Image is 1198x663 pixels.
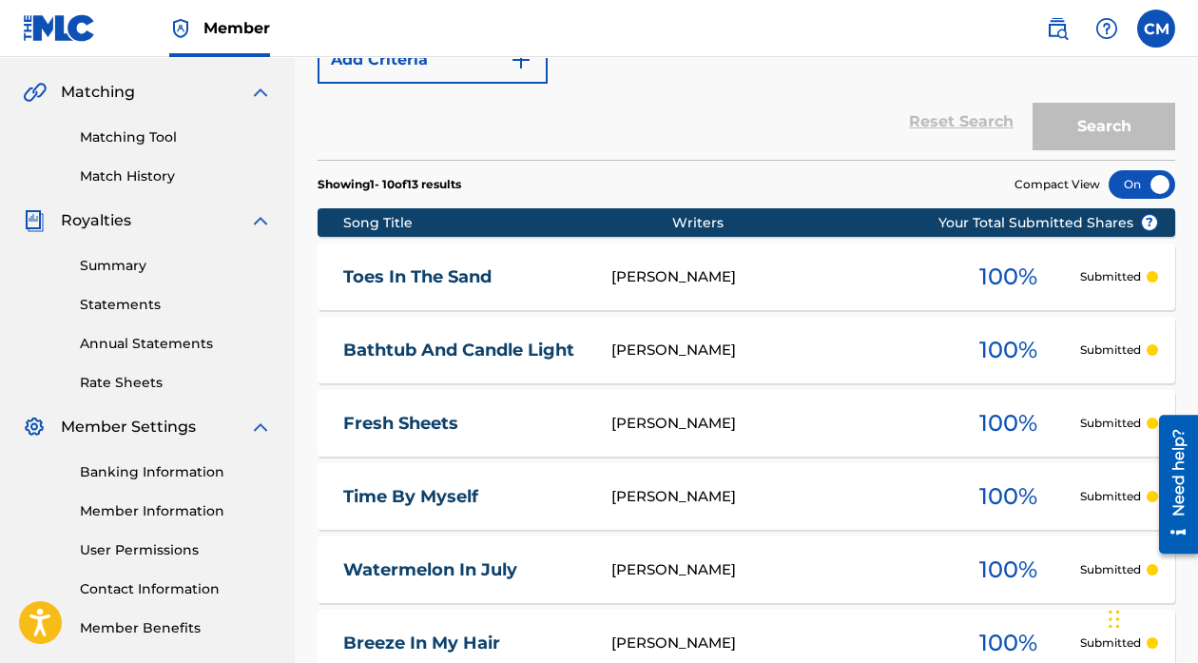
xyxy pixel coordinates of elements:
[1046,17,1069,40] img: search
[1080,561,1141,578] p: Submitted
[1080,341,1141,359] p: Submitted
[318,176,461,193] p: Showing 1 - 10 of 13 results
[343,266,586,288] a: Toes In The Sand
[1088,10,1126,48] div: Help
[611,266,937,288] div: [PERSON_NAME]
[169,17,192,40] img: Top Rightsholder
[80,166,272,186] a: Match History
[80,540,272,560] a: User Permissions
[318,36,548,84] button: Add Criteria
[249,81,272,104] img: expand
[343,340,586,361] a: Bathtub And Candle Light
[80,579,272,599] a: Contact Information
[979,479,1037,514] span: 100 %
[61,81,135,104] span: Matching
[1142,215,1157,230] span: ?
[979,406,1037,440] span: 100 %
[1103,572,1198,663] iframe: Chat Widget
[80,501,272,521] a: Member Information
[1038,10,1076,48] a: Public Search
[611,559,937,581] div: [PERSON_NAME]
[23,209,46,232] img: Royalties
[343,633,586,654] a: Breeze In My Hair
[1080,415,1141,432] p: Submitted
[611,633,937,654] div: [PERSON_NAME]
[979,260,1037,294] span: 100 %
[1080,634,1141,652] p: Submitted
[203,17,270,39] span: Member
[1137,10,1175,48] div: User Menu
[510,49,532,71] img: 9d2ae6d4665cec9f34b9.svg
[938,213,1158,233] span: Your Total Submitted Shares
[249,209,272,232] img: expand
[1145,407,1198,560] iframe: Resource Center
[61,209,131,232] span: Royalties
[343,413,586,435] a: Fresh Sheets
[23,81,47,104] img: Matching
[343,486,586,508] a: Time By Myself
[80,295,272,315] a: Statements
[343,213,672,233] div: Song Title
[672,213,998,233] div: Writers
[343,559,586,581] a: Watermelon In July
[1080,268,1141,285] p: Submitted
[1014,176,1100,193] span: Compact View
[23,14,96,42] img: MLC Logo
[61,416,196,439] span: Member Settings
[80,618,272,638] a: Member Benefits
[80,373,272,393] a: Rate Sheets
[979,553,1037,587] span: 100 %
[1080,488,1141,505] p: Submitted
[979,626,1037,660] span: 100 %
[80,462,272,482] a: Banking Information
[1095,17,1118,40] img: help
[979,333,1037,367] span: 100 %
[23,416,46,439] img: Member Settings
[249,416,272,439] img: expand
[611,340,937,361] div: [PERSON_NAME]
[80,127,272,147] a: Matching Tool
[611,486,937,508] div: [PERSON_NAME]
[611,413,937,435] div: [PERSON_NAME]
[80,256,272,276] a: Summary
[1109,591,1120,648] div: Drag
[80,334,272,354] a: Annual Statements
